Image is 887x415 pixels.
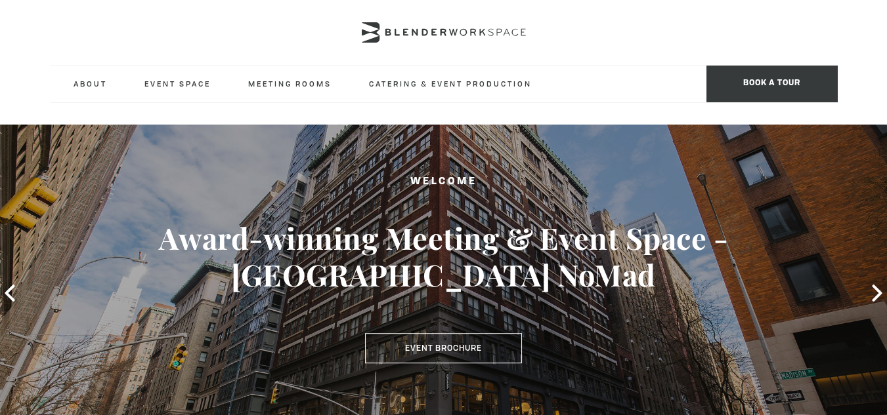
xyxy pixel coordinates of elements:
a: Meeting Rooms [238,66,342,102]
a: Event Space [134,66,221,102]
h3: Award-winning Meeting & Event Space - [GEOGRAPHIC_DATA] NoMad [45,220,843,294]
span: Book a tour [706,66,838,102]
a: About [63,66,118,102]
a: Event Brochure [365,333,522,363]
h2: Welcome [45,174,843,191]
a: Catering & Event Production [358,66,542,102]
